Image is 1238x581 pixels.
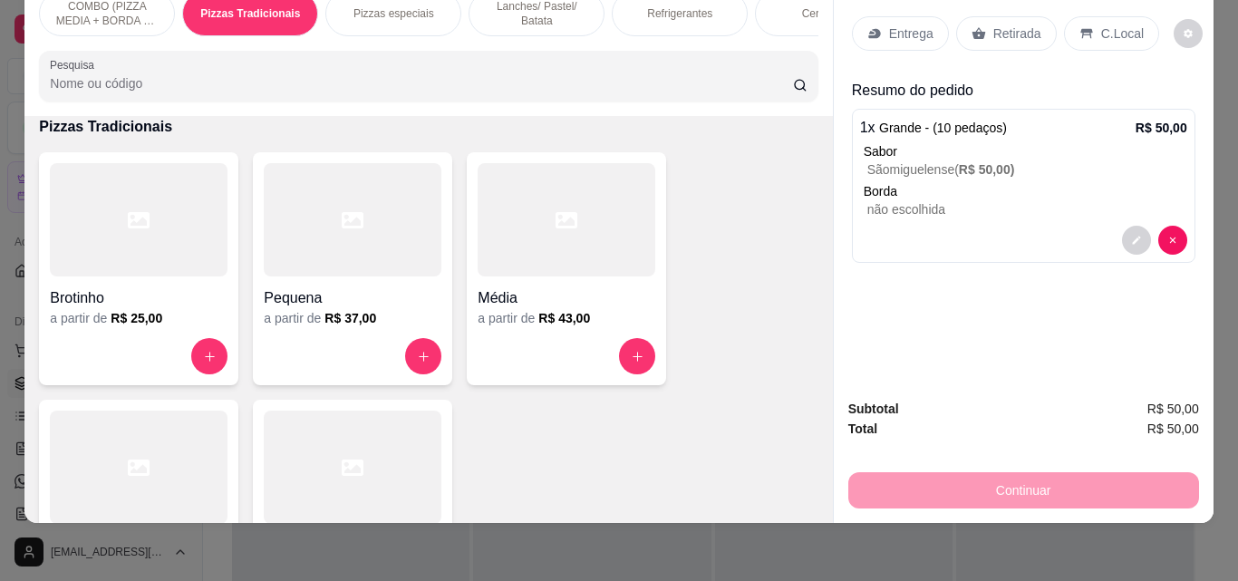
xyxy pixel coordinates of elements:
button: decrease-product-quantity [1174,19,1203,48]
div: a partir de [264,309,441,327]
span: R$ 50,00 ) [959,162,1015,177]
span: Grande - (10 pedaços) [879,121,1007,135]
button: increase-product-quantity [191,338,227,374]
p: Borda [864,182,1187,200]
input: Pesquisa [50,74,793,92]
strong: Subtotal [848,402,899,416]
p: Resumo do pedido [852,80,1195,102]
label: Pesquisa [50,57,101,73]
div: a partir de [50,309,227,327]
p: Refrigerantes [647,6,712,21]
strong: Total [848,421,877,436]
button: decrease-product-quantity [1158,226,1187,255]
p: não escolhida [867,200,1187,218]
p: Retirada [993,24,1041,43]
h6: R$ 43,00 [538,309,590,327]
h4: Pequena [264,287,441,309]
span: R$ 50,00 [1147,399,1199,419]
p: Entrega [889,24,933,43]
span: R$ 50,00 [1147,419,1199,439]
p: R$ 50,00 [1136,119,1187,137]
h6: R$ 37,00 [324,309,376,327]
div: Sabor [864,142,1187,160]
p: 1 x [860,117,1007,139]
p: Pizzas especiais [353,6,434,21]
button: increase-product-quantity [405,338,441,374]
p: C.Local [1101,24,1144,43]
h4: Média [478,287,655,309]
button: increase-product-quantity [619,338,655,374]
div: a partir de [478,309,655,327]
p: Sãomiguelense ( [867,160,1187,179]
h4: Brotinho [50,287,227,309]
p: Pizzas Tradicionais [200,6,300,21]
p: Cervejas [802,6,845,21]
p: Pizzas Tradicionais [39,116,817,138]
button: decrease-product-quantity [1122,226,1151,255]
h6: R$ 25,00 [111,309,162,327]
